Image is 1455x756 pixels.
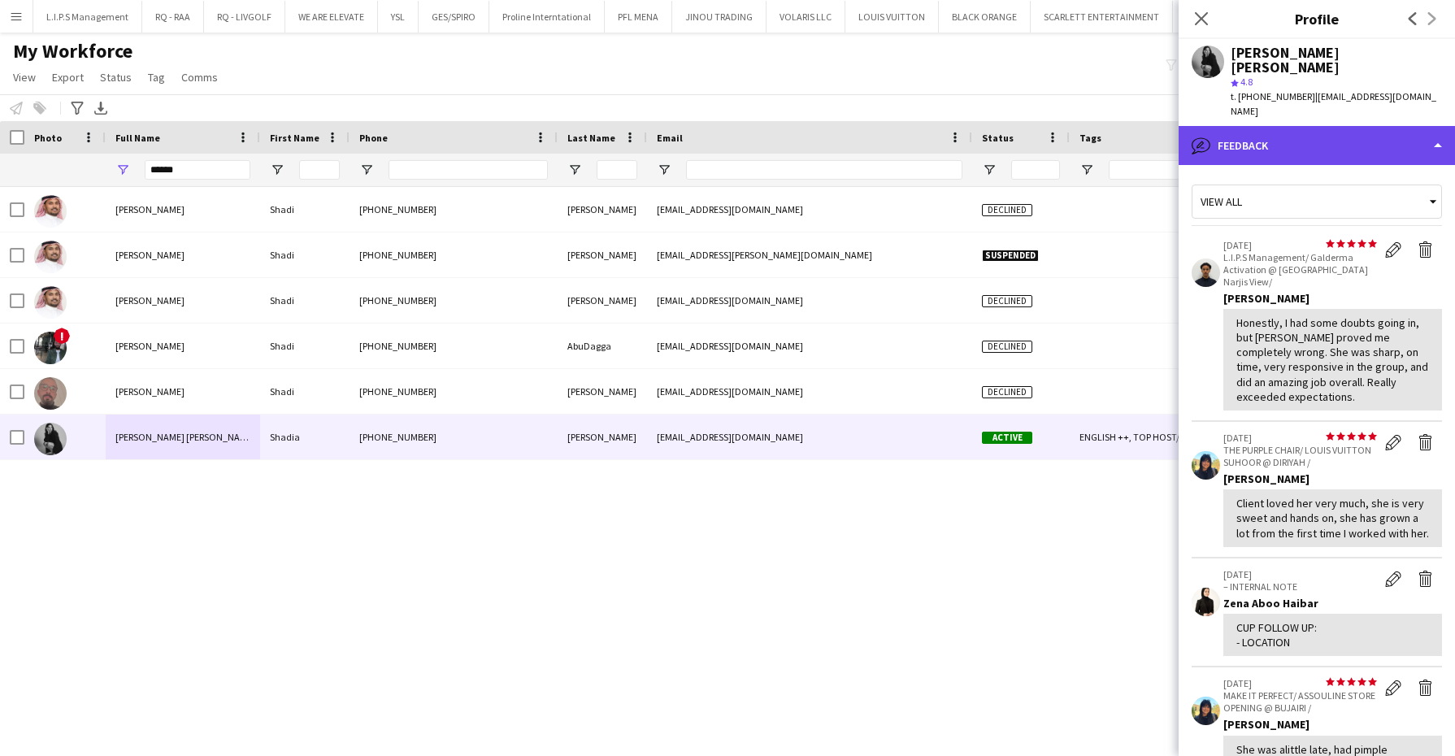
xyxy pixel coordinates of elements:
[1240,76,1253,88] span: 4.8
[647,369,972,414] div: [EMAIL_ADDRESS][DOMAIN_NAME]
[270,132,319,144] span: First Name
[13,39,132,63] span: My Workforce
[91,98,111,118] app-action-btn: Export XLSX
[1223,239,1377,251] p: [DATE]
[605,1,672,33] button: PFL MENA
[647,278,972,323] div: [EMAIL_ADDRESS][DOMAIN_NAME]
[558,369,647,414] div: [PERSON_NAME]
[350,232,558,277] div: [PHONE_NUMBER]
[1236,496,1429,541] div: Client loved her very much, she is very sweet and hands on, she has grown a lot from the first ti...
[115,340,185,352] span: [PERSON_NAME]
[567,132,615,144] span: Last Name
[982,250,1039,262] span: Suspended
[558,187,647,232] div: [PERSON_NAME]
[52,70,84,85] span: Export
[419,1,489,33] button: GES/SPIRO
[1236,620,1429,650] div: CUP FOLLOW UP: - LOCATION
[115,163,130,177] button: Open Filter Menu
[34,423,67,455] img: Shadia Alex
[657,163,671,177] button: Open Filter Menu
[141,67,172,88] a: Tag
[1231,90,1436,117] span: | [EMAIL_ADDRESS][DOMAIN_NAME]
[7,67,42,88] a: View
[115,294,185,306] span: [PERSON_NAME]
[260,278,350,323] div: Shadi
[647,232,972,277] div: [EMAIL_ADDRESS][PERSON_NAME][DOMAIN_NAME]
[982,341,1032,353] span: Declined
[115,249,185,261] span: [PERSON_NAME]
[1223,251,1377,288] p: L.I.P.S Management/ Galderma Activation @ [GEOGRAPHIC_DATA] Narjis View/
[1079,132,1101,144] span: Tags
[1173,1,1216,33] button: RAA
[115,203,185,215] span: [PERSON_NAME]
[260,187,350,232] div: Shadi
[1223,568,1377,580] p: [DATE]
[1011,160,1060,180] input: Status Filter Input
[46,67,90,88] a: Export
[33,1,142,33] button: L.I.P.S Management
[1231,90,1315,102] span: t. [PHONE_NUMBER]
[145,160,250,180] input: Full Name Filter Input
[115,431,255,443] span: [PERSON_NAME] [PERSON_NAME]
[350,415,558,459] div: [PHONE_NUMBER]
[350,278,558,323] div: [PHONE_NUMBER]
[260,324,350,368] div: Shadi
[115,132,160,144] span: Full Name
[148,70,165,85] span: Tag
[1223,677,1377,689] p: [DATE]
[67,98,87,118] app-action-btn: Advanced filters
[1223,580,1377,593] p: – INTERNAL NOTE
[982,432,1032,444] span: Active
[982,386,1032,398] span: Declined
[142,1,204,33] button: RQ - RAA
[1031,1,1173,33] button: SCARLETT ENTERTAINMENT
[260,415,350,459] div: Shadia
[558,324,647,368] div: AbuDagga
[489,1,605,33] button: Proline Interntational
[1223,689,1377,714] p: MAKE IT PERFECT/ ASSOULINE STORE OPENING @ BUJAIRI /
[982,204,1032,216] span: Declined
[204,1,285,33] button: RQ - LIVGOLF
[1079,163,1094,177] button: Open Filter Menu
[260,369,350,414] div: Shadi
[1201,194,1242,209] span: View all
[34,332,67,364] img: Shadi AbuDagga
[597,160,637,180] input: Last Name Filter Input
[982,163,997,177] button: Open Filter Menu
[100,70,132,85] span: Status
[350,369,558,414] div: [PHONE_NUMBER]
[558,232,647,277] div: [PERSON_NAME]
[285,1,378,33] button: WE ARE ELEVATE
[115,385,185,398] span: [PERSON_NAME]
[1231,46,1442,75] div: [PERSON_NAME] [PERSON_NAME]
[359,132,388,144] span: Phone
[34,132,62,144] span: Photo
[1223,291,1442,306] div: [PERSON_NAME]
[767,1,845,33] button: VOLARIS LLC
[34,286,67,319] img: Shadi Abbas
[93,67,138,88] a: Status
[982,295,1032,307] span: Declined
[939,1,1031,33] button: BLACK ORANGE
[657,132,683,144] span: Email
[359,163,374,177] button: Open Filter Menu
[672,1,767,33] button: JINOU TRADING
[1223,444,1377,468] p: THE PURPLE CHAIR/ LOUIS VUITTON SUHOOR @ DIRIYAH /
[34,195,67,228] img: Shadi Abbas
[175,67,224,88] a: Comms
[647,324,972,368] div: [EMAIL_ADDRESS][DOMAIN_NAME]
[350,187,558,232] div: [PHONE_NUMBER]
[845,1,939,33] button: LOUIS VUITTON
[54,328,70,344] span: !
[1223,717,1442,732] div: [PERSON_NAME]
[558,278,647,323] div: [PERSON_NAME]
[389,160,548,180] input: Phone Filter Input
[181,70,218,85] span: Comms
[378,1,419,33] button: YSL
[686,160,962,180] input: Email Filter Input
[558,415,647,459] div: [PERSON_NAME]
[299,160,340,180] input: First Name Filter Input
[1236,315,1429,404] div: Honestly, I had some doubts going in, but [PERSON_NAME] proved me completely wrong. She was sharp...
[1179,126,1455,165] div: Feedback
[982,132,1014,144] span: Status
